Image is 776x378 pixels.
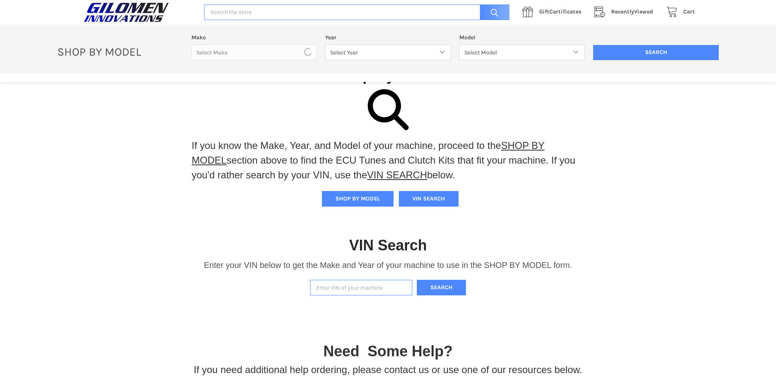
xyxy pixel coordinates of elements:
p: If you need additional help ordering, please contact us or use one of our resources below. [194,362,583,377]
a: GILOMEN INNOVATIONS [81,2,196,22]
a: SHOP BY MODEL [192,140,545,166]
img: GILOMEN INNOVATIONS [81,2,171,22]
span: Certificates [539,8,581,15]
input: Search [593,45,719,61]
a: Cart [662,7,695,17]
span: Gift [539,8,549,15]
span: Cart [683,8,695,15]
a: RecentlyViewed [590,7,662,17]
a: VIN SEARCH [367,169,427,180]
label: Model [459,33,585,42]
label: Year [325,33,451,42]
input: Search the store [204,4,509,20]
input: Search [476,4,509,20]
label: Make [191,33,317,42]
span: Recently [611,8,634,15]
a: GiftCertificates [518,7,590,17]
button: SHOP BY MODEL [322,191,394,207]
p: Enter your VIN below to get the Make and Year of your machine to use in the SHOP BY MODEL form. [204,259,572,271]
span: Viewed [611,8,653,15]
h1: VIN Search [349,236,427,254]
p: If you know the Make, Year, and Model of your machine, proceed to the section above to find the E... [192,138,585,182]
button: VIN SEARCH [399,191,459,207]
input: Enter VIN of your machine [310,280,412,296]
button: Search [417,280,466,296]
p: Need Some Help? [323,340,452,362]
p: SHOP BY MODEL [53,45,187,59]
